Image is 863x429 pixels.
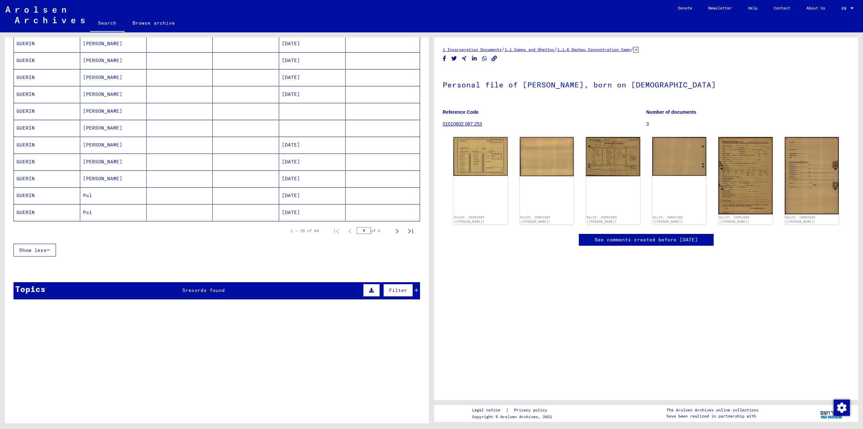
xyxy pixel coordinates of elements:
[279,187,346,204] mat-cell: [DATE]
[80,137,147,153] mat-cell: [PERSON_NAME]
[182,287,185,293] span: 5
[14,103,80,119] mat-cell: GUERIN
[505,47,554,52] a: 1.1 Camps and Ghettos
[13,244,56,257] button: Show less
[343,224,357,238] button: Previous page
[390,224,404,238] button: Next page
[80,52,147,69] mat-cell: [PERSON_NAME]
[472,407,555,414] div: |
[14,137,80,153] mat-cell: GUERIN
[819,405,844,422] img: yv_logo.png
[90,15,124,32] a: Search
[646,109,696,115] b: Number of documents
[595,236,698,243] a: See comments created before [DATE]
[14,120,80,136] mat-cell: GUERIN
[5,6,85,23] img: Arolsen_neg.svg
[404,224,417,238] button: Last page
[14,52,80,69] mat-cell: GUERIN
[80,69,147,86] mat-cell: [PERSON_NAME]
[443,121,482,127] a: 01010602 067.253
[451,54,458,63] button: Share on Twitter
[785,215,815,224] a: DocID: 10081606 ([PERSON_NAME])
[14,187,80,204] mat-cell: GUERIN
[14,86,80,103] mat-cell: GUERIN
[587,215,617,224] a: DocID: 10081605 ([PERSON_NAME])
[19,247,47,253] span: Show less
[785,137,839,214] img: 002.jpg
[80,120,147,136] mat-cell: [PERSON_NAME]
[279,86,346,103] mat-cell: [DATE]
[185,287,225,293] span: records found
[472,407,506,414] a: Legal notice
[279,154,346,170] mat-cell: [DATE]
[80,103,147,119] mat-cell: [PERSON_NAME]
[15,283,46,295] div: Topics
[80,204,147,221] mat-cell: Pol
[291,228,319,234] div: 1 – 25 of 64
[841,6,849,11] span: EN
[279,137,346,153] mat-cell: [DATE]
[557,47,630,52] a: 1.1.6 Dachau Concentration Camp
[554,46,557,52] span: /
[14,204,80,221] mat-cell: GUERIN
[491,54,498,63] button: Copy link
[279,52,346,69] mat-cell: [DATE]
[14,170,80,187] mat-cell: GUERIN
[509,407,555,414] a: Privacy policy
[80,154,147,170] mat-cell: [PERSON_NAME]
[646,120,850,128] p: 3
[666,413,758,419] p: have been realized in partnership with
[389,287,407,293] span: Filter
[461,54,468,63] button: Share on Xing
[80,170,147,187] mat-cell: [PERSON_NAME]
[454,215,484,224] a: DocID: 10081604 ([PERSON_NAME])
[502,46,505,52] span: /
[80,86,147,103] mat-cell: [PERSON_NAME]
[357,227,390,234] div: of 3
[279,35,346,52] mat-cell: [DATE]
[834,400,850,416] img: Change consent
[14,69,80,86] mat-cell: GUERIN
[124,15,183,31] a: Browse archive
[520,137,574,176] img: 002.jpg
[80,187,147,204] mat-cell: Pol
[718,137,773,214] img: 001.jpg
[443,109,479,115] b: Reference Code
[330,224,343,238] button: First page
[14,154,80,170] mat-cell: GUERIN
[652,137,707,176] img: 002.jpg
[453,137,508,176] img: 001.jpg
[279,69,346,86] mat-cell: [DATE]
[471,54,478,63] button: Share on LinkedIn
[279,204,346,221] mat-cell: [DATE]
[441,54,448,63] button: Share on Facebook
[443,47,502,52] a: 1 Incarceration Documents
[719,215,749,224] a: DocID: 10081606 ([PERSON_NAME])
[630,46,633,52] span: /
[666,407,758,413] p: The Arolsen Archives online collections
[520,215,550,224] a: DocID: 10081604 ([PERSON_NAME])
[586,137,640,176] img: 001.jpg
[279,170,346,187] mat-cell: [DATE]
[481,54,488,63] button: Share on WhatsApp
[14,35,80,52] mat-cell: GUERIN
[383,284,413,297] button: Filter
[472,414,555,420] p: Copyright © Arolsen Archives, 2021
[443,69,850,99] h1: Personal file of [PERSON_NAME], born on [DEMOGRAPHIC_DATA]
[80,35,147,52] mat-cell: [PERSON_NAME]
[653,215,683,224] a: DocID: 10081605 ([PERSON_NAME])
